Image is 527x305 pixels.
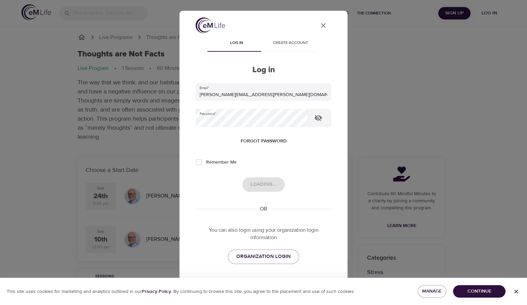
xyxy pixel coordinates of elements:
[241,137,287,145] span: Forgot password
[236,252,291,261] span: ORGANIZATION LOGIN
[315,17,331,34] button: close
[142,289,171,295] b: Privacy Policy
[196,36,331,52] div: disabled tabs example
[423,287,441,296] span: Manage
[238,135,289,147] button: Forgot password
[196,17,225,33] img: logo
[437,39,468,60] span: Success
[206,159,237,166] span: Remember Me
[268,40,313,47] span: Create account
[458,287,500,296] span: Continue
[196,226,331,242] p: You can also login using your organization login information
[257,205,270,213] div: OR
[228,250,299,264] a: ORGANIZATION LOGIN
[214,40,259,47] span: Log in
[196,65,331,75] h2: Log in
